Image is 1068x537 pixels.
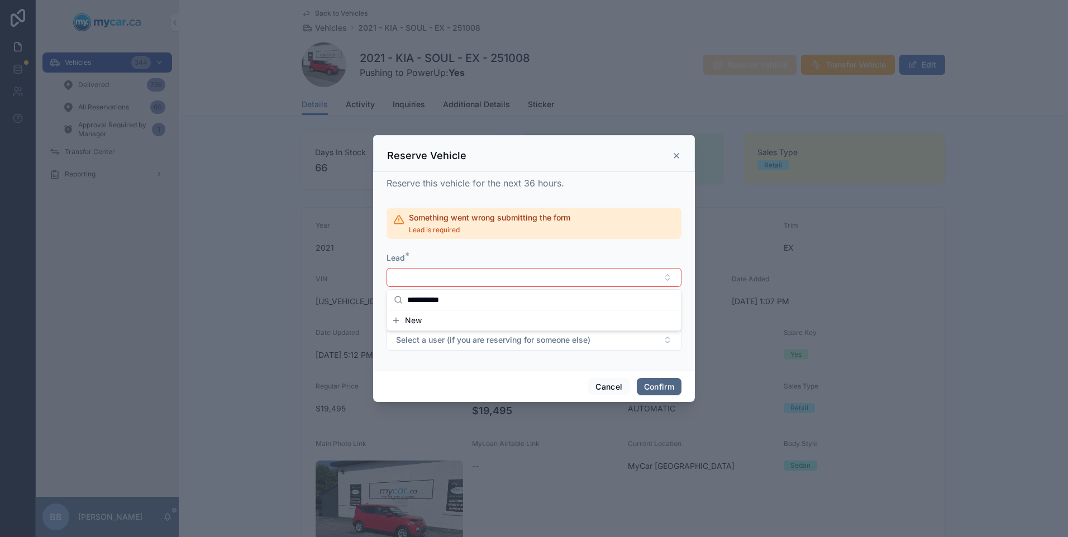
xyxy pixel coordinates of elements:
[387,329,681,351] button: Select Button
[409,226,570,234] span: Lead is required
[396,334,590,346] span: Select a user (if you are reserving for someone else)
[409,212,570,223] h2: Something went wrong submitting the form
[387,268,681,287] button: Select Button
[405,315,422,326] span: New
[387,178,564,189] span: Reserve this vehicle for the next 36 hours.
[637,378,681,396] button: Confirm
[392,315,676,326] button: New
[588,378,630,396] button: Cancel
[387,253,405,262] span: Lead
[387,149,466,162] h3: Reserve Vehicle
